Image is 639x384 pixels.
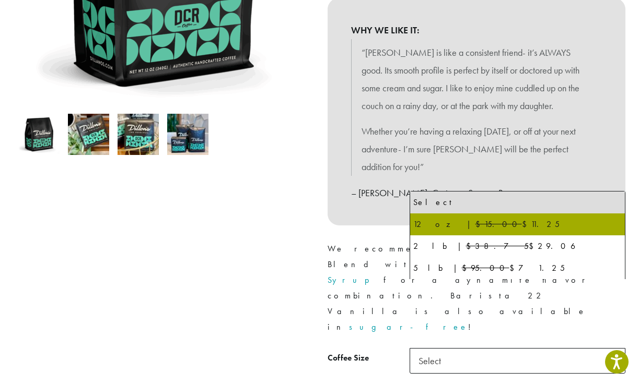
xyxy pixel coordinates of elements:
img: Dillons [18,114,60,155]
img: Dillons - Image 3 [118,114,159,155]
label: Coffee Size [328,351,410,366]
div: 2 lb | $29.06 [413,238,622,254]
del: $15.00 [475,219,522,230]
p: – [PERSON_NAME], Customer Success Rep [351,184,602,202]
span: Select [410,348,625,374]
p: We recommend pairing Dillons Blend with for a dynamite flavor combination. Barista 22 Vanilla is ... [328,241,625,335]
p: “[PERSON_NAME] is like a consistent friend- it’s ALWAYS good. Its smooth profile is perfect by it... [362,44,591,114]
li: Select [410,191,625,213]
b: WHY WE LIKE IT: [351,21,602,39]
img: Dillons - Image 4 [167,114,208,155]
div: 12 oz | $11.25 [413,217,622,232]
a: sugar-free [349,321,468,332]
del: $95.00 [462,262,509,273]
del: $38.75 [466,241,529,251]
a: Barista 22 Vanilla Syrup [328,259,608,285]
span: Select [414,351,451,371]
div: 5 lb | $71.25 [413,260,622,276]
p: Whether you’re having a relaxing [DATE], or off at your next adventure- I’m sure [PERSON_NAME] wi... [362,123,591,175]
img: Dillons - Image 2 [68,114,109,155]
